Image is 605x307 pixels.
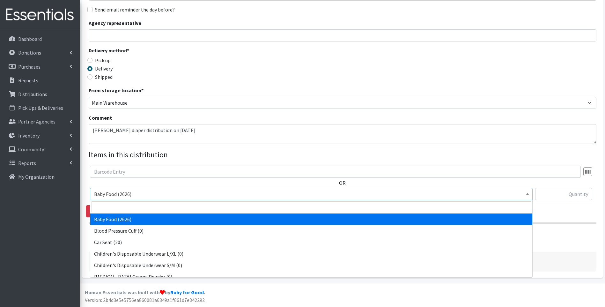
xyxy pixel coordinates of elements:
a: Donations [3,46,77,59]
p: Distributions [18,91,47,97]
label: Pick up [95,56,111,64]
li: Blood Pressure Cuff (0) [90,225,532,236]
abbr: required [141,87,144,94]
legend: Delivery method [89,47,216,56]
a: Pick Ups & Deliveries [3,101,77,114]
img: HumanEssentials [3,4,77,26]
span: Baby Food (2626) [90,188,533,200]
a: My Organization [3,170,77,183]
li: Children's Disposable Underwear L/XL (0) [90,248,532,259]
label: Send email reminder the day before? [95,6,175,13]
strong: Human Essentials was built with by . [85,289,205,296]
p: Reports [18,160,36,166]
p: Donations [18,49,41,56]
a: Purchases [3,60,77,73]
li: [MEDICAL_DATA] Cream/Powder (0) [90,271,532,282]
p: Requests [18,77,38,84]
span: Version: 2b4d3e5e5756ea860081a6349a1f861d7e842292 [85,297,205,303]
li: Children's Disposable Underwear S/M (0) [90,259,532,271]
label: Delivery [95,65,113,72]
legend: Items in this distribution [89,149,596,161]
p: Partner Agencies [18,118,55,125]
span: Baby Food (2626) [94,190,528,198]
label: Comment [89,114,112,122]
a: Requests [3,74,77,87]
label: OR [339,179,346,187]
p: My Organization [18,174,55,180]
a: Inventory [3,129,77,142]
abbr: required [127,47,129,54]
label: Agency representative [89,19,141,27]
li: Car Seat (20) [90,236,532,248]
li: Baby Food (2626) [90,213,532,225]
a: Distributions [3,88,77,101]
a: Ruby for Good [170,289,204,296]
p: Community [18,146,44,153]
p: Purchases [18,64,41,70]
a: Dashboard [3,33,77,45]
a: Partner Agencies [3,115,77,128]
p: Pick Ups & Deliveries [18,105,63,111]
input: Barcode Entry [90,166,581,178]
p: Inventory [18,132,40,139]
label: From storage location [89,86,144,94]
p: Dashboard [18,36,42,42]
label: Shipped [95,73,113,81]
a: Community [3,143,77,156]
a: Reports [3,157,77,169]
a: Remove [86,205,118,217]
input: Quantity [535,188,592,200]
